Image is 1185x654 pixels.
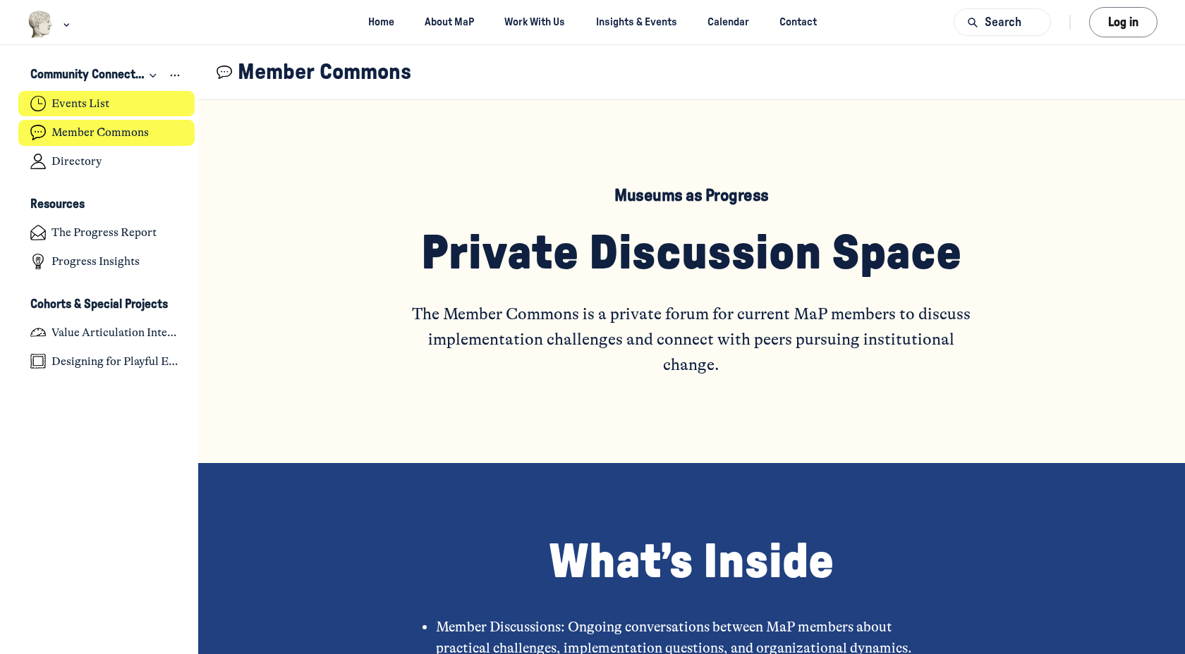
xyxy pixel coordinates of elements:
span: The Member Commons is a private forum for current MaP members to discuss implementation challenge... [412,304,974,374]
img: Museums as Progress logo [28,11,54,38]
h4: Designing for Playful Engagement [51,354,183,369]
span: Museums as Progress [614,187,768,204]
a: Member Commons [18,120,195,146]
header: Page Header [198,45,1185,100]
h4: Value Articulation Intensive (Cultural Leadership Lab) [51,326,183,340]
h4: The Progress Report [51,226,157,240]
h3: Cohorts & Special Projects [30,297,168,312]
a: Calendar [695,9,761,35]
button: View space group options [168,68,183,83]
a: Insights & Events [583,9,689,35]
a: Home [356,9,407,35]
a: Events List [18,91,195,117]
a: Progress Insights [18,248,195,274]
button: ResourcesCollapse space [18,192,195,216]
h4: Events List [51,97,109,111]
a: Contact [767,9,829,35]
button: Museums as Progress logo [28,9,73,39]
a: Directory [18,149,195,175]
button: Cohorts & Special ProjectsCollapse space [18,292,195,316]
div: Collapse space [145,68,161,82]
a: Value Articulation Intensive (Cultural Leadership Lab) [18,319,195,345]
a: Work With Us [492,9,578,35]
a: The Progress Report [18,219,195,245]
h4: Member Commons [51,125,149,140]
h3: Resources [30,197,85,212]
button: Search [954,8,1051,36]
button: Log in [1089,7,1157,37]
h4: Directory [51,154,102,168]
h4: Progress Insights [51,254,140,269]
button: Community ConnectionsCollapse space [18,63,195,88]
span: What’s Inside [549,538,834,586]
h1: Member Commons [238,59,411,85]
h3: Community Connections [30,68,145,83]
a: Designing for Playful Engagement [18,348,195,374]
span: Private Discussion Space [421,229,962,278]
a: About MaP [413,9,487,35]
